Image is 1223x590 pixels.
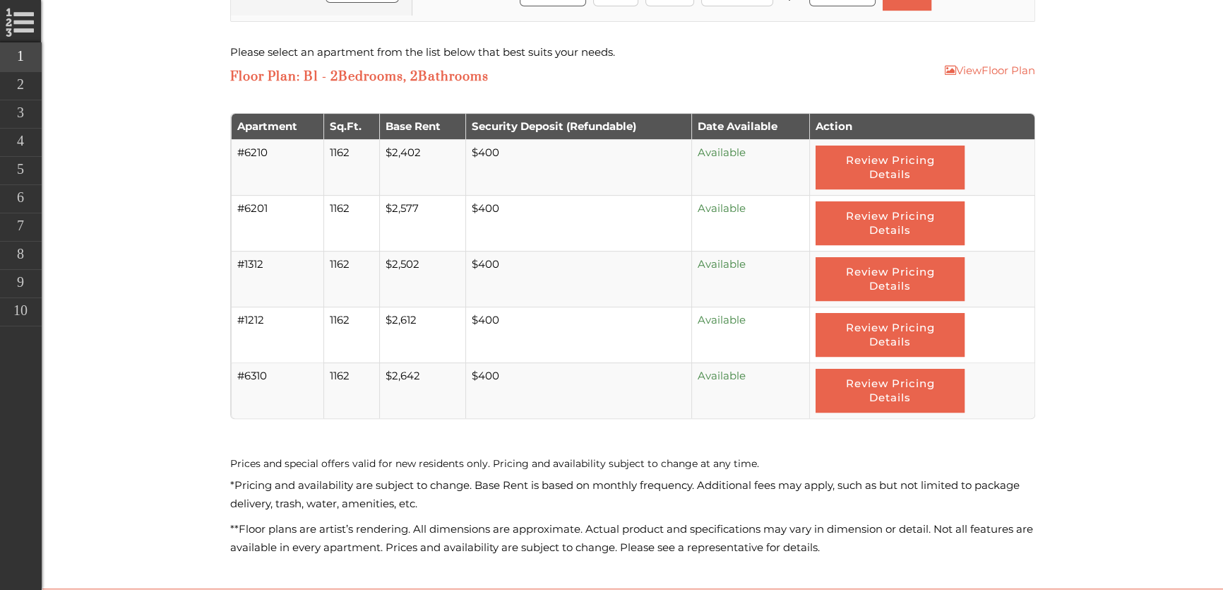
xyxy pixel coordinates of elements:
h3: : B1 - 2 , 2 [230,69,489,85]
div: Please select an apartment from the list below that best suits your needs. [230,43,1035,61]
button: Review Pricing Details [816,146,965,189]
button: Review Pricing Details [816,257,965,301]
button: Review Pricing Details [816,369,965,413]
td: 1162 [323,307,379,362]
span: Available [698,313,746,326]
td: $400 [465,251,691,307]
span: Available [698,257,746,271]
td: 1162 [323,251,379,307]
th: Base Rent [379,114,465,139]
button: Review Pricing Details [816,313,965,357]
span: Available [698,146,746,159]
td: $2,402 [379,139,465,195]
td: $2,502 [379,251,465,307]
td: $400 [465,362,691,418]
th: Apartment [231,114,323,139]
td: #1212 [231,307,323,362]
label: Prices and special offers valid for new residents only. Pricing and availability subject to chang... [230,454,1035,473]
td: #6210 [231,139,323,195]
td: $400 [465,195,691,251]
td: 1162 [323,139,379,195]
th: Security Deposit (Refundable) [465,114,691,139]
a: ViewFloor Plan [945,64,1035,77]
td: $400 [465,307,691,362]
span: Floor Plan [230,69,297,85]
th: Date Available [691,114,809,139]
td: 1162 [323,362,379,418]
span: Available [698,369,746,382]
td: #1312 [231,251,323,307]
p: **Floor plans are artist’s rendering. All dimensions are approximate. Actual product and specific... [230,520,1035,557]
td: #6310 [231,362,323,418]
span: Sq.Ft. [330,119,362,133]
td: 1162 [323,195,379,251]
th: Action [809,114,1034,139]
td: #6201 [231,195,323,251]
td: $2,612 [379,307,465,362]
td: $2,642 [379,362,465,418]
td: $2,577 [379,195,465,251]
p: *Pricing and availability are subject to change. Base Rent is based on monthly frequency. Additio... [230,476,1035,513]
span: Floor Plan [956,64,1035,77]
span: Bedrooms [338,69,403,85]
span: View [956,64,982,77]
td: $400 [465,139,691,195]
button: Review Pricing Details [816,201,965,245]
span: Available [698,201,746,215]
span: Bathrooms [418,69,489,85]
